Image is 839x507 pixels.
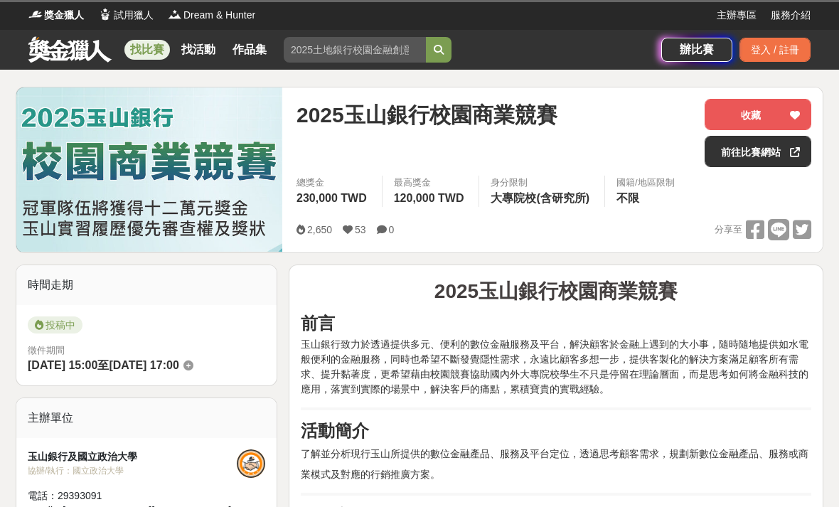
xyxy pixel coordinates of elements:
[28,489,237,503] div: 電話： 29393091
[394,176,468,190] span: 最高獎金
[301,338,808,395] span: 玉山銀行致力於透過提供多元、便利的數位金融服務及平台，解決顧客於金融上遇到的大小事，隨時隨地提供如水電般便利的金融服務，同時也希望不斷發覺隱性需求，永遠比顧客多想一步，提供客製化的解決方案滿足顧...
[616,192,639,204] span: 不限
[28,8,84,23] a: Logo獎金獵人
[296,192,367,204] span: 230,000 TWD
[28,464,237,477] div: 協辦/執行： 國立政治大學
[168,8,255,23] a: LogoDream & Hunter
[28,316,82,333] span: 投稿中
[296,176,370,190] span: 總獎金
[28,345,65,356] span: 徵件期間
[715,219,742,240] span: 分享至
[28,449,237,464] div: 玉山銀行及國立政治大學
[491,176,593,190] div: 身分限制
[296,99,557,131] span: 2025玉山銀行校園商業競賽
[307,224,332,235] span: 2,650
[16,265,277,305] div: 時間走期
[183,8,255,23] span: Dream & Hunter
[355,224,366,235] span: 53
[705,136,811,167] a: 前往比賽網站
[771,8,811,23] a: 服務介紹
[739,38,811,62] div: 登入 / 註冊
[301,448,808,480] span: 了解並分析現行玉山所提供的數位金融產品、服務及平台定位，透過思考顧客需求，規劃新數位金融產品、服務或商業模式及對應的行銷推廣方案。
[28,359,97,371] span: [DATE] 15:00
[168,7,182,21] img: Logo
[44,8,84,23] span: 獎金獵人
[227,40,272,60] a: 作品集
[114,8,154,23] span: 試用獵人
[616,176,675,190] div: 國籍/地區限制
[98,7,112,21] img: Logo
[434,280,678,302] strong: 2025玉山銀行校園商業競賽
[284,37,426,63] input: 2025土地銀行校園金融創意挑戰賽：從你出發 開啟智慧金融新頁
[491,192,589,204] span: 大專院校(含研究所)
[705,99,811,130] button: 收藏
[124,40,170,60] a: 找比賽
[98,8,154,23] a: Logo試用獵人
[109,359,178,371] span: [DATE] 17:00
[28,7,43,21] img: Logo
[301,314,335,333] strong: 前言
[394,192,464,204] span: 120,000 TWD
[661,38,732,62] a: 辦比賽
[97,359,109,371] span: 至
[301,421,369,440] strong: 活動簡介
[717,8,757,23] a: 主辦專區
[389,224,395,235] span: 0
[16,398,277,438] div: 主辦單位
[176,40,221,60] a: 找活動
[16,87,282,252] img: Cover Image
